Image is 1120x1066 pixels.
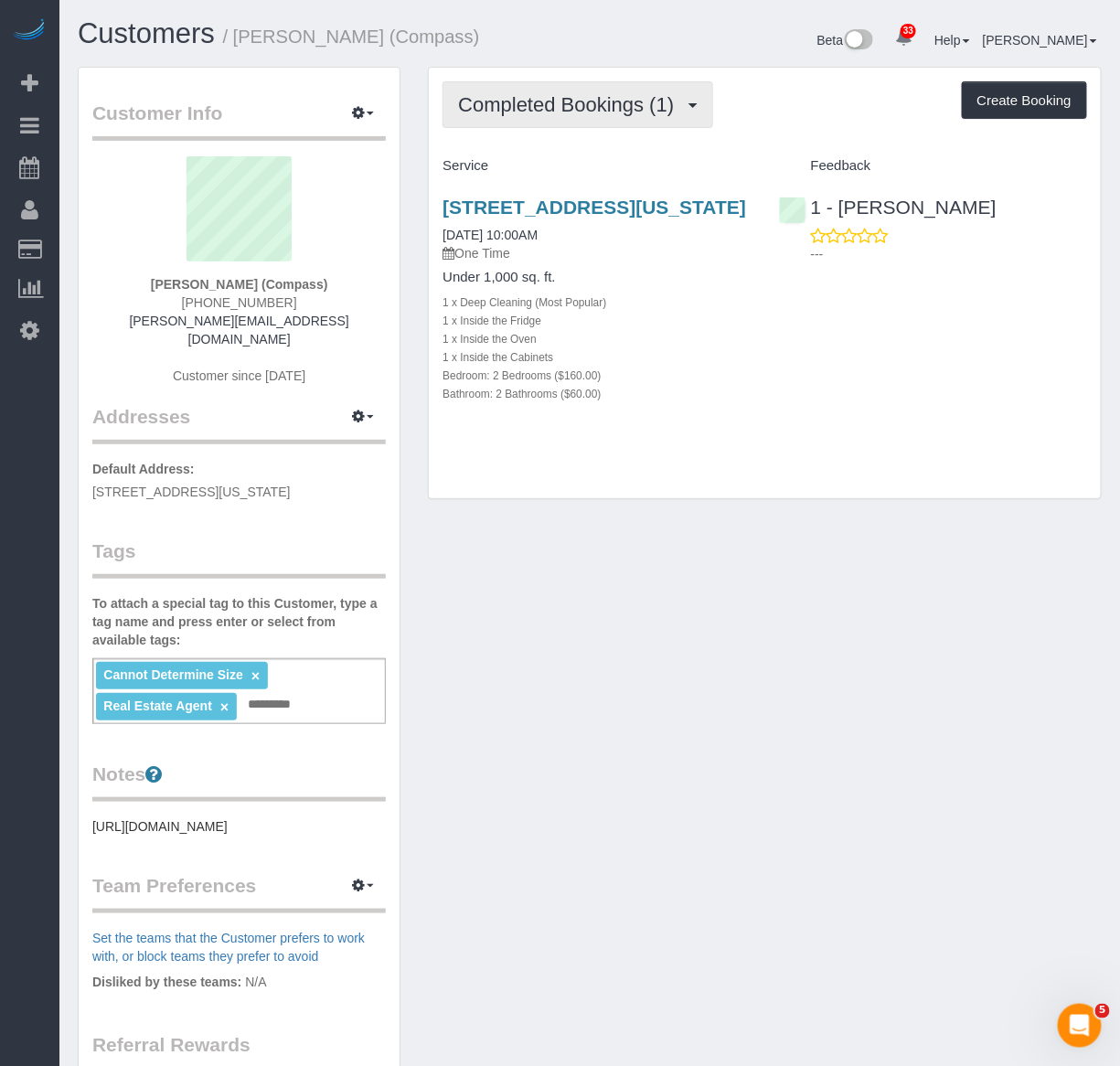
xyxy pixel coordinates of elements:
[129,314,348,346] a: [PERSON_NAME][EMAIL_ADDRESS][DOMAIN_NAME]
[934,33,970,48] a: Help
[251,668,260,684] a: ×
[443,244,751,262] p: One Time
[443,369,601,382] small: Bedroom: 2 Bedrooms ($160.00)
[151,277,328,292] strong: [PERSON_NAME] (Compass)
[443,158,751,174] h4: Service
[458,93,683,116] span: Completed Bookings (1)
[443,351,553,364] small: 1 x Inside the Cabinets
[811,245,1087,263] p: ---
[92,931,365,964] a: Set the teams that the Customer prefers to work with, or block teams they prefer to avoid
[443,270,751,285] h4: Under 1,000 sq. ft.
[443,296,606,309] small: 1 x Deep Cleaning (Most Popular)
[78,17,215,49] a: Customers
[245,975,266,989] span: N/A
[103,698,212,713] span: Real Estate Agent
[983,33,1097,48] a: [PERSON_NAME]
[443,314,541,327] small: 1 x Inside the Fridge
[1058,1004,1102,1048] iframe: Intercom live chat
[173,368,305,383] span: Customer since [DATE]
[223,27,480,47] small: / [PERSON_NAME] (Compass)
[779,197,997,218] a: 1 - [PERSON_NAME]
[443,228,538,242] a: [DATE] 10:00AM
[92,100,386,141] legend: Customer Info
[443,81,713,128] button: Completed Bookings (1)
[92,761,386,802] legend: Notes
[443,197,746,218] a: [STREET_ADDRESS][US_STATE]
[182,295,297,310] span: [PHONE_NUMBER]
[11,18,48,44] img: Automaid Logo
[886,18,922,59] a: 33
[443,333,536,346] small: 1 x Inside the Oven
[220,699,229,715] a: ×
[901,24,916,38] span: 33
[817,33,874,48] a: Beta
[443,388,601,400] small: Bathroom: 2 Bathrooms ($60.00)
[92,872,386,913] legend: Team Preferences
[92,485,291,499] span: [STREET_ADDRESS][US_STATE]
[92,594,386,649] label: To attach a special tag to this Customer, type a tag name and press enter or select from availabl...
[92,538,386,579] legend: Tags
[92,973,241,991] label: Disliked by these teams:
[92,460,195,478] label: Default Address:
[92,817,386,836] pre: [URL][DOMAIN_NAME]
[843,29,873,53] img: New interface
[103,667,242,682] span: Cannot Determine Size
[779,158,1087,174] h4: Feedback
[962,81,1087,120] button: Create Booking
[1095,1004,1110,1018] span: 5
